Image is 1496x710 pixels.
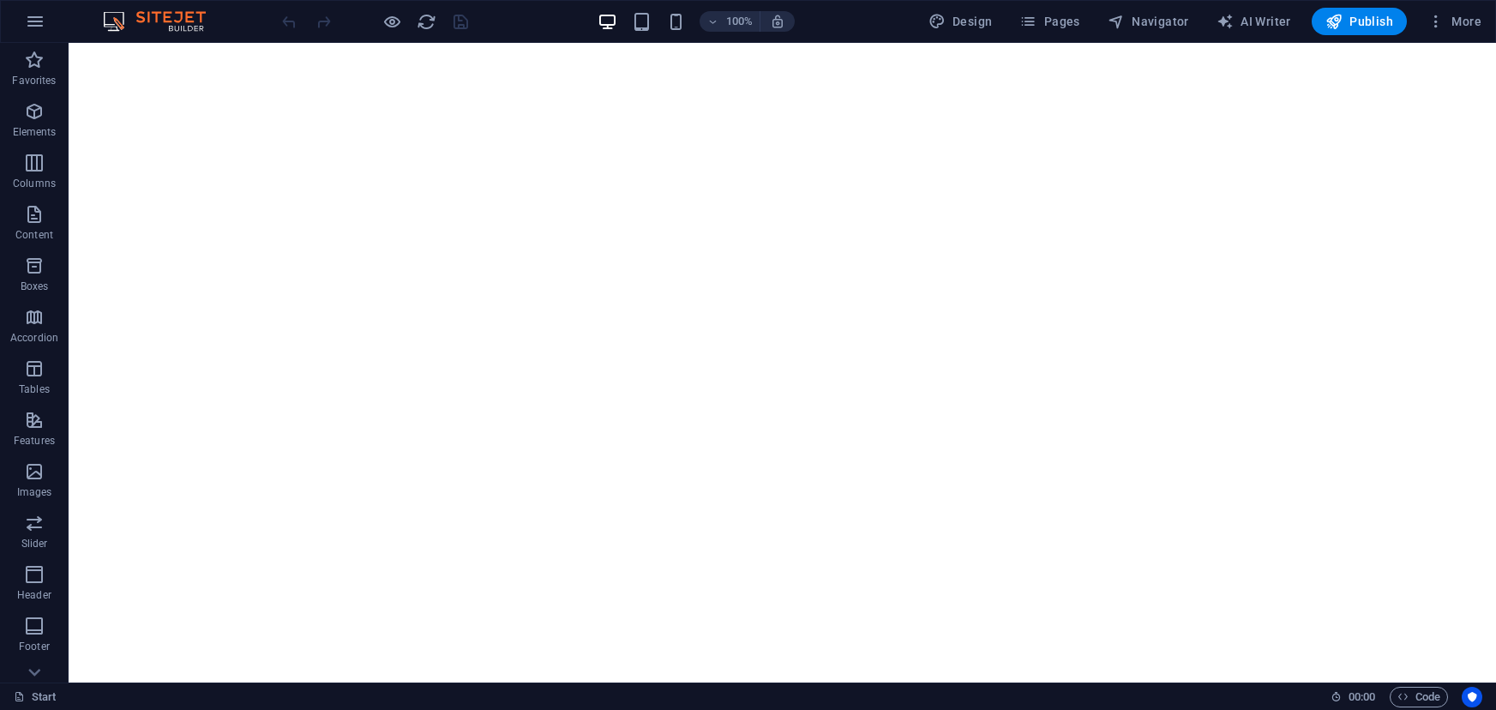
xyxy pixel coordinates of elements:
[21,280,49,293] p: Boxes
[1019,13,1079,30] span: Pages
[1397,687,1440,707] span: Code
[14,687,57,707] a: Click to cancel selection. Double-click to open Pages
[1421,8,1488,35] button: More
[13,177,56,190] p: Columns
[1325,13,1393,30] span: Publish
[17,588,51,602] p: Header
[700,11,760,32] button: 100%
[14,434,55,448] p: Features
[10,331,58,345] p: Accordion
[19,640,50,653] p: Footer
[1312,8,1407,35] button: Publish
[928,13,993,30] span: Design
[1012,8,1086,35] button: Pages
[1390,687,1448,707] button: Code
[1462,687,1482,707] button: Usercentrics
[1108,13,1189,30] span: Navigator
[12,74,56,87] p: Favorites
[1217,13,1291,30] span: AI Writer
[99,11,227,32] img: Editor Logo
[382,11,402,32] button: Click here to leave preview mode and continue editing
[1331,687,1376,707] h6: Session time
[1361,690,1363,703] span: :
[922,8,1000,35] div: Design (Ctrl+Alt+Y)
[725,11,753,32] h6: 100%
[17,485,52,499] p: Images
[19,382,50,396] p: Tables
[1427,13,1481,30] span: More
[15,228,53,242] p: Content
[1349,687,1375,707] span: 00 00
[922,8,1000,35] button: Design
[13,125,57,139] p: Elements
[417,12,436,32] i: Reload page
[770,14,785,29] i: On resize automatically adjust zoom level to fit chosen device.
[1101,8,1196,35] button: Navigator
[416,11,436,32] button: reload
[1210,8,1298,35] button: AI Writer
[21,537,48,551] p: Slider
